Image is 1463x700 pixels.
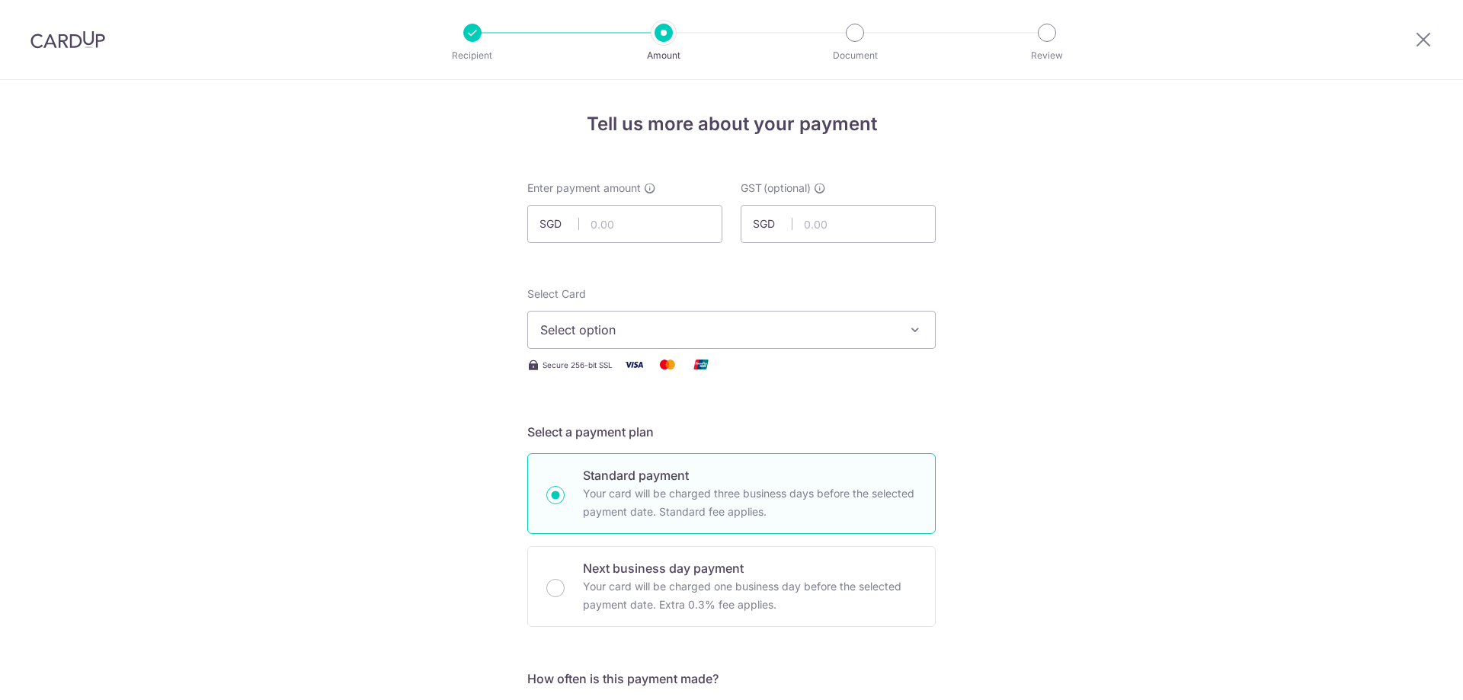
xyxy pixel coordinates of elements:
p: Next business day payment [583,559,917,577]
h5: How often is this payment made? [527,670,936,688]
input: 0.00 [741,205,936,243]
span: Select option [540,321,895,339]
span: (optional) [764,181,811,196]
p: Amount [607,48,720,63]
iframe: Opens a widget where you can find more information [1365,654,1448,692]
span: SGD [539,216,579,232]
span: GST [741,181,762,196]
span: Secure 256-bit SSL [543,359,613,371]
p: Review [991,48,1103,63]
img: Visa [619,355,649,374]
p: Document [799,48,911,63]
h5: Select a payment plan [527,423,936,441]
button: Select option [527,311,936,349]
img: Mastercard [652,355,683,374]
h4: Tell us more about your payment [527,110,936,138]
img: CardUp [30,30,105,49]
p: Standard payment [583,466,917,484]
input: 0.00 [527,205,722,243]
p: Recipient [416,48,529,63]
p: Your card will be charged three business days before the selected payment date. Standard fee appl... [583,484,917,521]
span: translation missing: en.payables.payment_networks.credit_card.summary.labels.select_card [527,287,586,300]
span: Enter payment amount [527,181,641,196]
img: Union Pay [686,355,716,374]
p: Your card will be charged one business day before the selected payment date. Extra 0.3% fee applies. [583,577,917,614]
span: SGD [753,216,792,232]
